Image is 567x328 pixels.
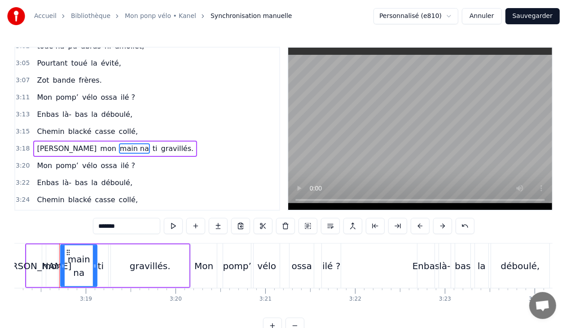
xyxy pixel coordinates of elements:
span: casse [94,195,116,205]
span: collé, [118,126,139,137]
span: pomp’ [55,92,79,102]
span: déboulé, [101,109,133,120]
span: mon [99,143,117,154]
span: Mon [36,92,53,102]
span: [PERSON_NAME] [36,143,97,154]
a: Ouvrir le chat [529,292,556,319]
a: Bibliothèque [71,12,110,21]
div: mon [42,259,62,273]
span: la [90,58,98,68]
span: ossa [100,92,118,102]
span: casse [94,126,116,137]
span: Synchronisation manuelle [211,12,292,21]
div: déboulé, [501,259,540,273]
span: ti [152,143,158,154]
div: main na [61,253,97,279]
span: bas [74,109,88,120]
div: 3:20 [170,296,182,303]
span: Chemin [36,126,65,137]
div: 3:19 [80,296,92,303]
div: pomp’ [223,259,251,273]
span: déboulé, [101,177,133,188]
span: ossa [100,160,118,171]
span: Chemin [36,195,65,205]
button: Annuler [462,8,501,24]
a: Accueil [34,12,57,21]
span: Enbas [36,177,60,188]
span: frères. [78,75,103,85]
span: 3:05 [16,59,30,68]
div: 3:23 [439,296,451,303]
span: toué [70,58,88,68]
div: 3:21 [259,296,272,303]
div: Mon [194,259,213,273]
span: la [90,177,98,188]
span: gravillés. [160,143,195,154]
span: bas [74,177,88,188]
span: pomp’ [55,160,79,171]
div: vélo [257,259,276,273]
div: ossa [292,259,312,273]
span: 3:20 [16,161,30,170]
span: bande [52,75,76,85]
div: gravillés. [130,259,171,273]
div: la [478,259,486,273]
div: là- [439,259,450,273]
span: évité, [100,58,122,68]
span: Pourtant [36,58,68,68]
span: 3:15 [16,127,30,136]
span: 3:13 [16,110,30,119]
span: vélo [81,92,98,102]
span: là- [62,109,72,120]
span: Zot [36,75,50,85]
img: youka [7,7,25,25]
div: bas [455,259,470,273]
span: blacké [67,126,92,137]
span: là- [62,177,72,188]
div: ti [98,259,104,273]
span: Enbas [36,109,60,120]
span: 3:18 [16,144,30,153]
span: 3:24 [16,195,30,204]
div: Enbas [413,259,440,273]
span: main na [119,143,150,154]
span: 3:11 [16,93,30,102]
div: 3:24 [529,296,541,303]
span: blacké [67,195,92,205]
span: collé, [118,195,139,205]
a: Mon ponp vélo • Kanel [125,12,196,21]
button: Sauvegarder [505,8,560,24]
span: ilé ? [120,160,136,171]
span: la [90,109,98,120]
div: ilé ? [322,259,340,273]
span: ilé ? [120,92,136,102]
span: vélo [81,160,98,171]
span: 3:22 [16,178,30,187]
div: 3:22 [349,296,361,303]
span: Mon [36,160,53,171]
nav: breadcrumb [34,12,292,21]
span: 3:07 [16,76,30,85]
